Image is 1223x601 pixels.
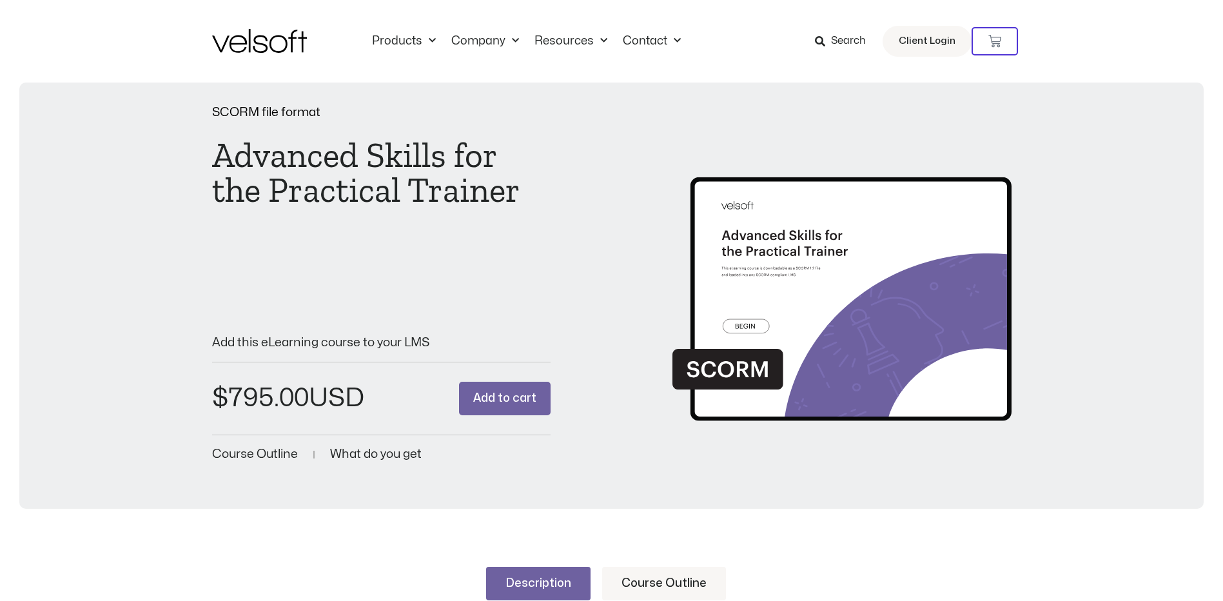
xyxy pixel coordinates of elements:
h1: Advanced Skills for the Practical Trainer [212,138,551,208]
a: Course Outline [212,448,298,460]
a: Client Login [883,26,972,57]
a: Course Outline [602,567,726,600]
img: Second Product Image [672,137,1011,432]
a: ResourcesMenu Toggle [527,34,615,48]
a: ProductsMenu Toggle [364,34,444,48]
img: Velsoft Training Materials [212,29,307,53]
span: Search [831,33,866,50]
a: What do you get [330,448,422,460]
span: Client Login [899,33,955,50]
a: ContactMenu Toggle [615,34,689,48]
nav: Menu [364,34,689,48]
span: $ [212,386,228,411]
p: SCORM file format [212,106,551,119]
a: Description [486,567,591,600]
p: Add this eLearning course to your LMS [212,337,551,349]
a: Search [815,30,875,52]
a: CompanyMenu Toggle [444,34,527,48]
button: Add to cart [459,382,551,416]
bdi: 795.00 [212,386,309,411]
